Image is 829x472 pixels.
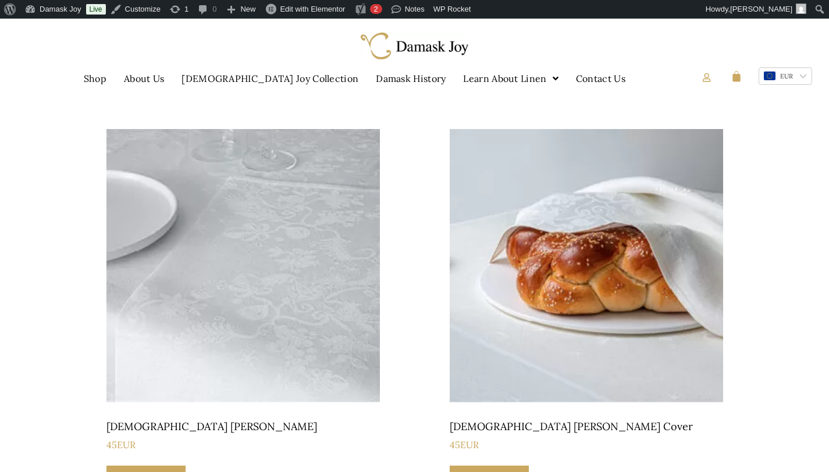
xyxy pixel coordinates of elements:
[373,5,378,13] span: 2
[567,65,634,92] a: Contact Us
[280,5,345,13] span: Edit with Elementor
[14,65,695,92] nav: Menu
[780,72,793,80] span: EUR
[450,439,479,450] bdi: 45
[115,65,173,92] a: About Us
[450,129,723,452] a: [DEMOGRAPHIC_DATA] [PERSON_NAME] Cover 45EUR
[106,415,380,438] h2: [DEMOGRAPHIC_DATA] [PERSON_NAME]
[106,439,136,450] bdi: 45
[106,129,380,402] img: Jewish joy Napkins
[454,65,567,92] a: Learn About Linen
[75,65,115,92] a: Shop
[730,5,792,13] span: [PERSON_NAME]
[450,415,723,438] h2: [DEMOGRAPHIC_DATA] [PERSON_NAME] Cover
[106,129,380,452] a: [DEMOGRAPHIC_DATA] [PERSON_NAME] 45EUR
[86,4,106,15] a: Live
[367,65,454,92] a: Damask History
[460,439,479,450] span: EUR
[173,65,367,92] a: [DEMOGRAPHIC_DATA] Joy Collection
[450,129,723,402] img: Jewish Joy Challah Bread Cover
[117,439,136,450] span: EUR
